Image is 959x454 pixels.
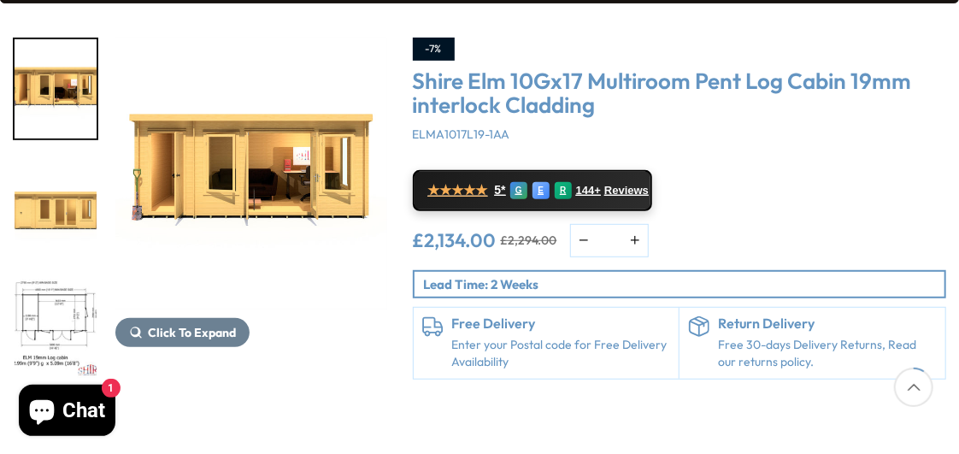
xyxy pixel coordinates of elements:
[14,385,121,440] inbox-online-store-chat: Shopify online store chat
[13,157,98,260] div: 2 / 10
[718,337,937,370] p: Free 30-days Delivery Returns, Read our returns policy.
[604,184,649,198] span: Reviews
[424,275,945,293] p: Lead Time: 2 Weeks
[718,316,937,332] h6: Return Delivery
[15,159,97,258] img: Elm2990x50909_9x16_8000_578f2222-942b-4b45-bcfa-3677885ef887_200x200.jpg
[413,38,455,61] div: -7%
[510,182,527,199] div: G
[428,182,488,198] span: ★★★★★
[576,184,601,198] span: 144+
[452,316,671,332] h6: Free Delivery
[413,231,497,250] ins: £2,134.00
[532,182,550,199] div: E
[413,127,510,142] span: ELMA1017L19-1AA
[115,38,387,380] div: 1 / 10
[13,38,98,140] div: 1 / 10
[15,39,97,139] img: Elm2990x50909_9x16_8000LIFESTYLE_ebb03b52-3ad0-433a-96f0-8190fa0c79cb_200x200.jpg
[413,69,947,118] h3: Shire Elm 10Gx17 Multiroom Pent Log Cabin 19mm interlock Cladding
[555,182,572,199] div: R
[501,234,557,246] del: £2,294.00
[115,38,387,310] img: Shire Elm 10Gx17 Multiroom Pent Log Cabin 19mm interlock Cladding - Best Shed
[148,325,236,340] span: Click To Expand
[13,277,98,380] div: 3 / 10
[115,318,250,347] button: Click To Expand
[413,170,652,211] a: ★★★★★ 5* G E R 144+ Reviews
[15,279,97,378] img: Elm2990x50909_9x16_8PLAN_fa07f756-2e9b-4080-86e3-fc095bf7bbd6_200x200.jpg
[452,337,671,370] a: Enter your Postal code for Free Delivery Availability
